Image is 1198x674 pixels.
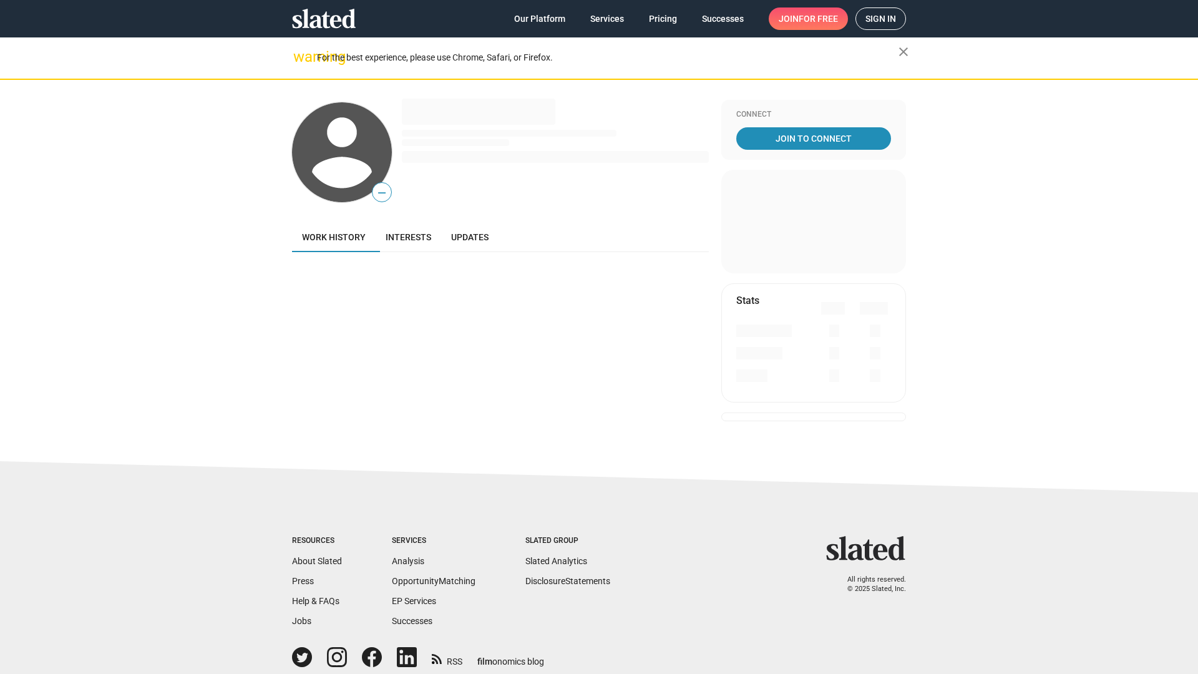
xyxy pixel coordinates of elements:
a: Jobs [292,616,311,626]
span: Services [590,7,624,30]
span: Sign in [865,8,896,29]
a: RSS [432,648,462,668]
a: Press [292,576,314,586]
a: Successes [392,616,432,626]
div: Resources [292,536,342,546]
a: Our Platform [504,7,575,30]
span: Our Platform [514,7,565,30]
span: Join To Connect [739,127,889,150]
a: Interests [376,222,441,252]
span: Updates [451,232,489,242]
a: EP Services [392,596,436,606]
a: Work history [292,222,376,252]
p: All rights reserved. © 2025 Slated, Inc. [834,575,906,593]
span: for free [799,7,838,30]
a: Analysis [392,556,424,566]
a: OpportunityMatching [392,576,475,586]
a: About Slated [292,556,342,566]
a: Join To Connect [736,127,891,150]
a: Sign in [855,7,906,30]
a: Pricing [639,7,687,30]
a: Help & FAQs [292,596,339,606]
span: Pricing [649,7,677,30]
a: Updates [441,222,499,252]
div: For the best experience, please use Chrome, Safari, or Firefox. [317,49,898,66]
a: Successes [692,7,754,30]
mat-card-title: Stats [736,294,759,307]
div: Slated Group [525,536,610,546]
div: Connect [736,110,891,120]
a: Slated Analytics [525,556,587,566]
mat-icon: warning [293,49,308,64]
span: Join [779,7,838,30]
a: Joinfor free [769,7,848,30]
a: filmonomics blog [477,646,544,668]
span: film [477,657,492,667]
span: Work history [302,232,366,242]
div: Services [392,536,475,546]
a: Services [580,7,634,30]
span: Interests [386,232,431,242]
a: DisclosureStatements [525,576,610,586]
span: Successes [702,7,744,30]
mat-icon: close [896,44,911,59]
span: — [373,185,391,201]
